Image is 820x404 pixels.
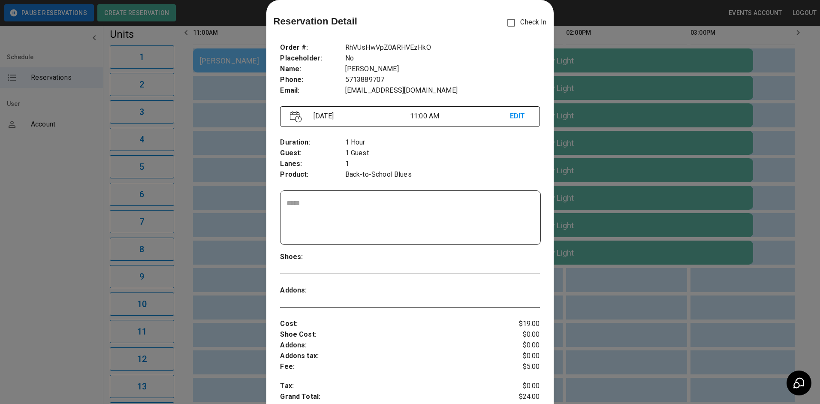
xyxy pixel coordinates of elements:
p: 1 Hour [345,137,540,148]
p: Addons : [280,285,345,296]
p: $0.00 [497,340,540,351]
p: Duration : [280,137,345,148]
p: Shoe Cost : [280,329,496,340]
p: $0.00 [497,329,540,340]
p: 5713889707 [345,75,540,85]
p: 11:00 AM [410,111,510,121]
p: No [345,53,540,64]
p: Cost : [280,319,496,329]
img: Vector [290,111,302,123]
p: $19.00 [497,319,540,329]
p: $5.00 [497,362,540,372]
p: Fee : [280,362,496,372]
p: Order # : [280,42,345,53]
p: EDIT [510,111,530,122]
p: Phone : [280,75,345,85]
p: Addons tax : [280,351,496,362]
p: [PERSON_NAME] [345,64,540,75]
p: [EMAIL_ADDRESS][DOMAIN_NAME] [345,85,540,96]
p: $0.00 [497,351,540,362]
p: Back-to-School Blues [345,169,540,180]
p: Shoes : [280,252,345,262]
p: 1 Guest [345,148,540,159]
p: Addons : [280,340,496,351]
p: Product : [280,169,345,180]
p: Name : [280,64,345,75]
p: Lanes : [280,159,345,169]
p: Check In [502,14,546,32]
p: RhVUsHwVpZ0ARHVEzHkO [345,42,540,53]
p: $0.00 [497,381,540,392]
p: Tax : [280,381,496,392]
p: 1 [345,159,540,169]
p: Email : [280,85,345,96]
p: [DATE] [310,111,410,121]
p: Guest : [280,148,345,159]
p: Placeholder : [280,53,345,64]
p: Reservation Detail [273,14,357,28]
